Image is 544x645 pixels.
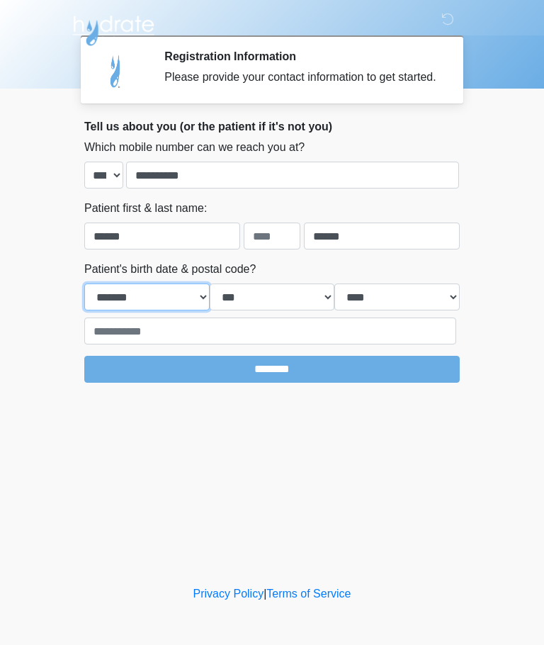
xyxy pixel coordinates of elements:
[84,139,305,156] label: Which mobile number can we reach you at?
[95,50,137,92] img: Agent Avatar
[70,11,157,47] img: Hydrate IV Bar - Arcadia Logo
[164,69,438,86] div: Please provide your contact information to get started.
[84,120,460,133] h2: Tell us about you (or the patient if it's not you)
[84,200,207,217] label: Patient first & last name:
[193,588,264,600] a: Privacy Policy
[263,588,266,600] a: |
[84,261,256,278] label: Patient's birth date & postal code?
[266,588,351,600] a: Terms of Service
